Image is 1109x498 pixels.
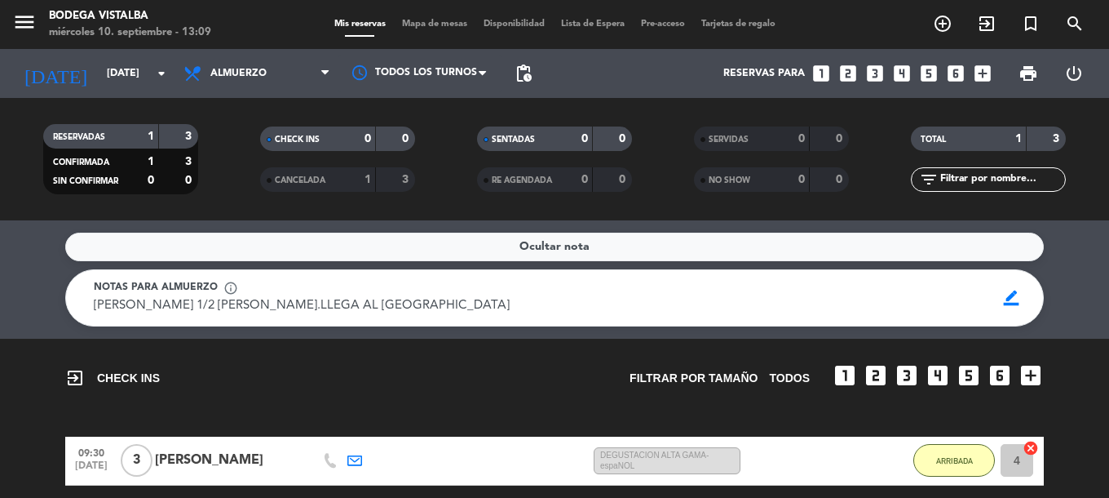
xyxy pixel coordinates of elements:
[594,447,740,475] span: DEGUSTACION ALTA GAMA- espaNOL
[49,24,211,41] div: miércoles 10. septiembre - 13:09
[519,238,590,256] span: Ocultar nota
[925,362,951,389] i: looks_4
[210,68,267,79] span: Almuerzo
[939,171,1065,189] input: Filtrar por nombre...
[365,174,371,185] strong: 1
[1015,133,1022,145] strong: 1
[94,280,218,296] span: Notas para almuerzo
[633,20,693,29] span: Pre-acceso
[394,20,475,29] span: Mapa de mesas
[921,136,946,144] span: TOTAL
[798,174,805,185] strong: 0
[945,63,966,84] i: looks_6
[863,362,889,389] i: looks_two
[326,20,394,29] span: Mis reservas
[155,450,294,471] div: [PERSON_NAME]
[918,63,939,84] i: looks_5
[836,174,846,185] strong: 0
[185,156,195,167] strong: 3
[972,63,993,84] i: add_box
[709,176,750,185] span: NO SHOW
[152,64,171,83] i: arrow_drop_down
[619,133,629,145] strong: 0
[553,20,633,29] span: Lista de Espera
[581,174,588,185] strong: 0
[630,369,758,388] span: Filtrar por tamaño
[53,133,105,141] span: RESERVADAS
[492,136,535,144] span: SENTADAS
[12,10,37,40] button: menu
[769,369,810,388] span: TODOS
[148,156,154,167] strong: 1
[475,20,553,29] span: Disponibilidad
[65,368,160,388] span: CHECK INS
[71,460,112,479] span: [DATE]
[894,362,920,389] i: looks_3
[913,444,995,477] button: ARRIBADA
[832,362,858,389] i: looks_one
[581,133,588,145] strong: 0
[1021,14,1041,33] i: turned_in_not
[121,444,152,477] span: 3
[12,10,37,34] i: menu
[1051,49,1097,98] div: LOG OUT
[891,63,912,84] i: looks_4
[709,136,749,144] span: SERVIDAS
[693,20,784,29] span: Tarjetas de regalo
[275,176,325,185] span: CANCELADA
[94,300,510,312] span: [PERSON_NAME] 1/2 [PERSON_NAME].LLEGA AL [GEOGRAPHIC_DATA]
[185,131,195,142] strong: 3
[65,368,85,388] i: exit_to_app
[514,64,533,83] span: pending_actions
[1018,64,1038,83] span: print
[919,170,939,189] i: filter_list
[53,158,109,167] span: CONFIRMADA
[933,14,952,33] i: add_circle_outline
[402,174,412,185] strong: 3
[977,14,996,33] i: exit_to_app
[71,442,112,461] span: 09:30
[836,133,846,145] strong: 0
[53,177,118,185] span: SIN CONFIRMAR
[275,136,320,144] span: CHECK INS
[1023,440,1039,456] i: cancel
[49,8,211,24] div: BODEGA VISTALBA
[1053,133,1063,145] strong: 3
[12,56,99,91] i: [DATE]
[148,131,154,142] strong: 1
[864,63,886,84] i: looks_3
[936,456,973,465] span: ARRIBADA
[956,362,982,389] i: looks_5
[619,174,629,185] strong: 0
[811,63,832,84] i: looks_one
[723,68,805,79] span: Reservas para
[1064,64,1084,83] i: power_settings_new
[185,175,195,186] strong: 0
[492,176,552,185] span: RE AGENDADA
[798,133,805,145] strong: 0
[148,175,154,186] strong: 0
[987,362,1013,389] i: looks_6
[402,133,412,145] strong: 0
[837,63,859,84] i: looks_two
[1065,14,1085,33] i: search
[223,281,238,296] span: info_outline
[996,282,1027,313] span: border_color
[365,133,371,145] strong: 0
[1018,362,1044,389] i: add_box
